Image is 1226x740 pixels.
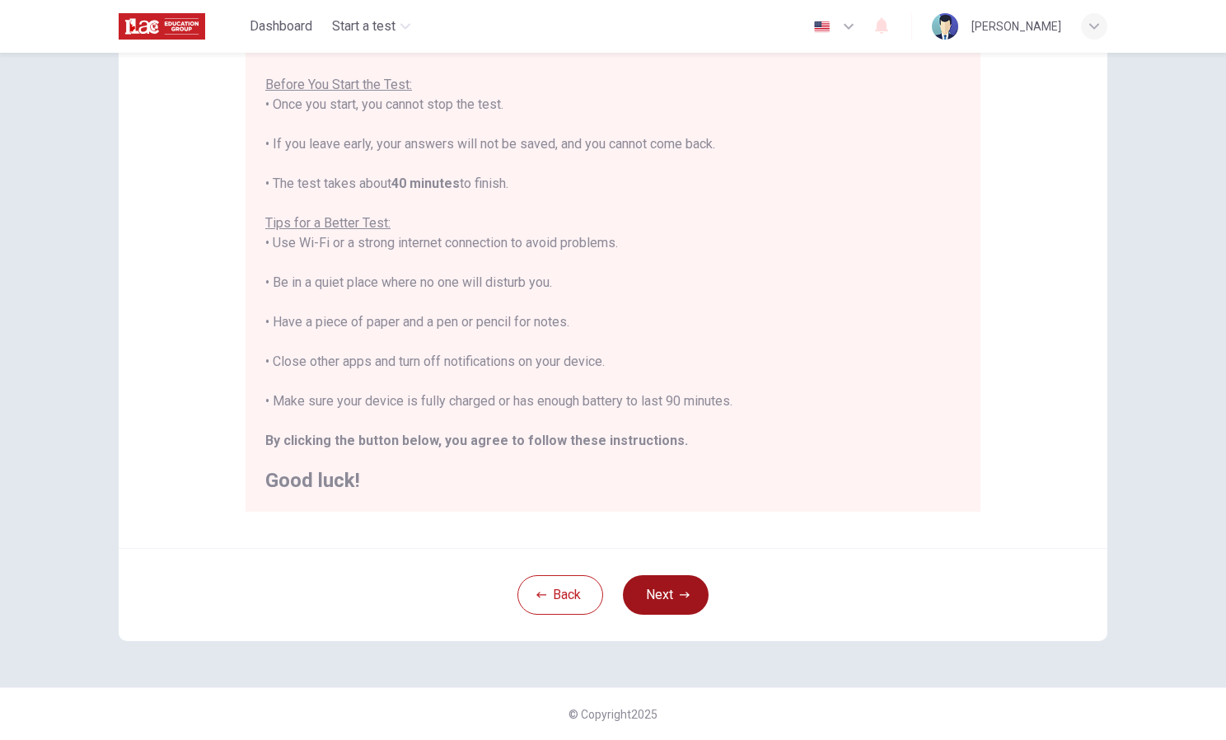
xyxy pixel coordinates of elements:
img: ILAC logo [119,10,205,43]
span: Start a test [332,16,395,36]
h2: Good luck! [265,471,961,490]
b: By clicking the button below, you agree to follow these instructions. [265,433,688,448]
span: © Copyright 2025 [569,708,657,721]
button: Dashboard [243,12,319,41]
div: You are about to start a . • Once you start, you cannot stop the test. • If you leave early, your... [265,35,961,490]
a: ILAC logo [119,10,243,43]
button: Back [517,575,603,615]
div: [PERSON_NAME] [971,16,1061,36]
span: Dashboard [250,16,312,36]
u: Before You Start the Test: [265,77,412,92]
button: Next [623,575,709,615]
b: 40 minutes [391,176,460,191]
img: en [812,21,832,33]
u: Tips for a Better Test: [265,215,391,231]
button: Start a test [325,12,417,41]
img: Profile picture [932,13,958,40]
